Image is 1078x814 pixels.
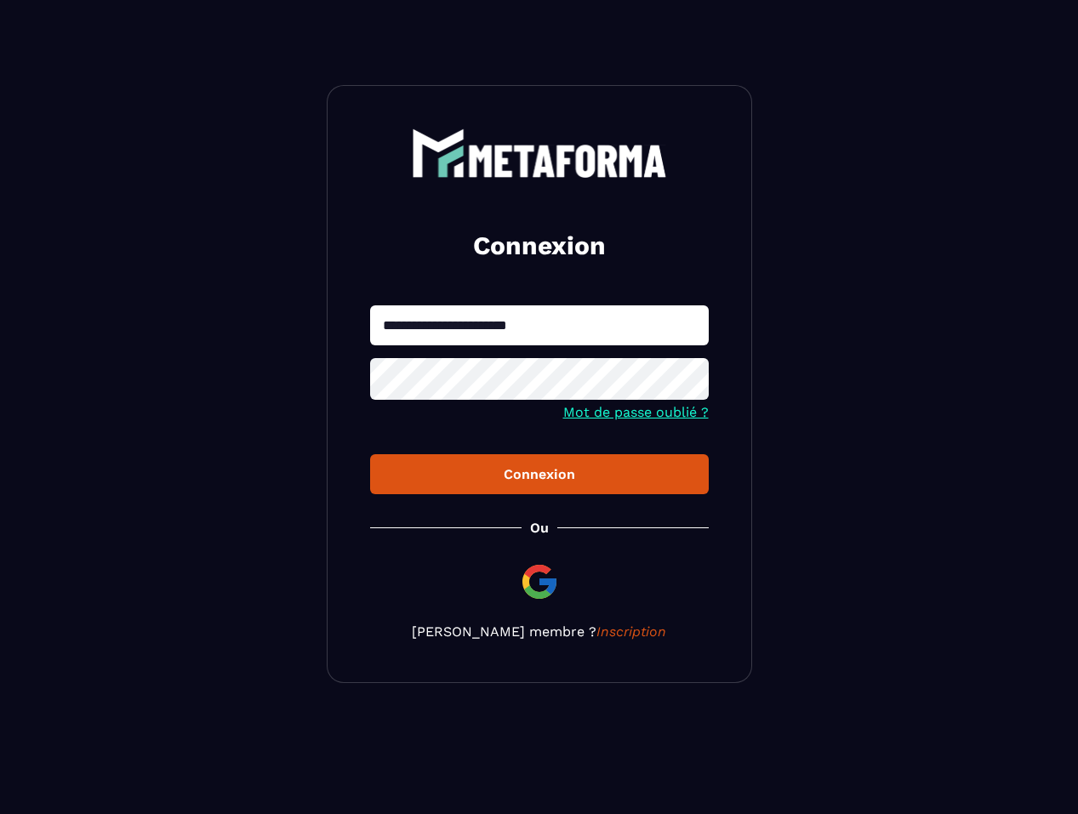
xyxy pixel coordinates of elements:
img: logo [412,128,667,178]
div: Connexion [384,466,695,482]
p: [PERSON_NAME] membre ? [370,623,709,640]
a: Mot de passe oublié ? [563,404,709,420]
h2: Connexion [391,229,688,263]
a: logo [370,128,709,178]
p: Ou [530,520,549,536]
a: Inscription [596,623,666,640]
img: google [519,561,560,602]
button: Connexion [370,454,709,494]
